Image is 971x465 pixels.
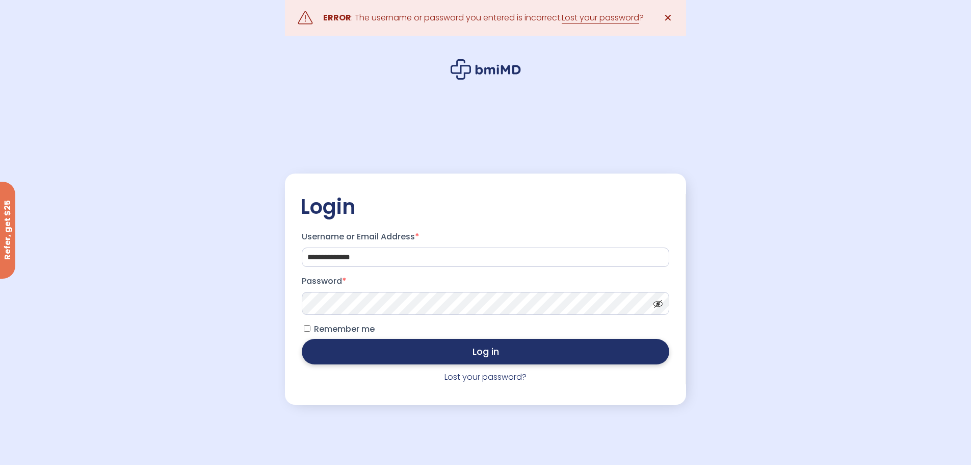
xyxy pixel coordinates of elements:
[323,12,351,23] strong: ERROR
[300,194,670,219] h2: Login
[658,8,678,28] a: ✕
[314,323,375,335] span: Remember me
[323,11,644,25] div: : The username or password you entered is incorrect. ?
[304,325,310,332] input: Remember me
[562,12,639,24] a: Lost your password
[302,339,669,364] button: Log in
[302,229,669,245] label: Username or Email Address
[444,371,527,383] a: Lost your password?
[302,273,669,289] label: Password
[664,11,672,25] span: ✕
